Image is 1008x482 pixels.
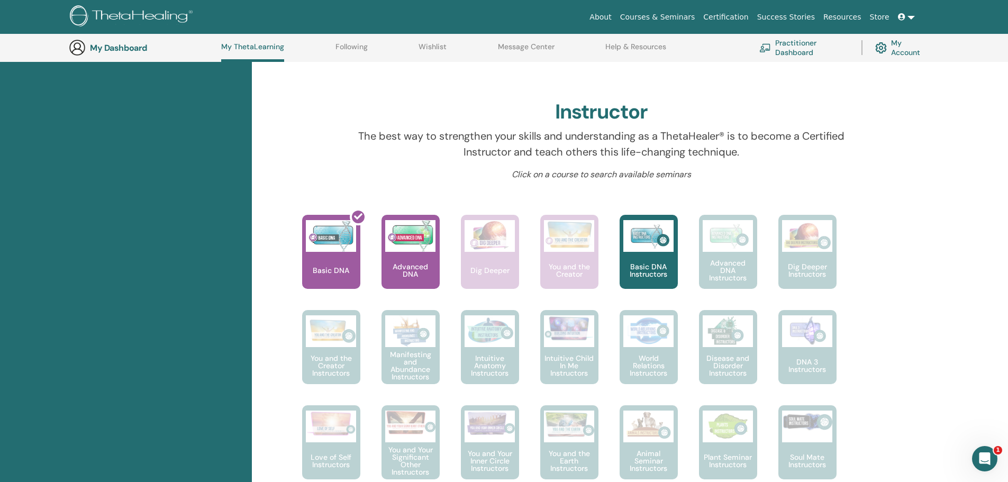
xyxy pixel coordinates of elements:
p: Basic DNA Instructors [620,263,678,278]
img: Manifesting and Abundance Instructors [385,315,435,347]
a: Basic DNA Instructors Basic DNA Instructors [620,215,678,310]
a: Disease and Disorder Instructors Disease and Disorder Instructors [699,310,757,405]
img: generic-user-icon.jpg [69,39,86,56]
p: Master [672,40,716,85]
p: Instructor [486,40,531,85]
p: Disease and Disorder Instructors [699,354,757,377]
img: logo.png [70,5,196,29]
p: Manifesting and Abundance Instructors [382,351,440,380]
a: Help & Resources [605,42,666,59]
img: chalkboard-teacher.svg [759,43,771,52]
img: Advanced DNA [385,220,435,252]
a: Following [335,42,368,59]
img: Plant Seminar Instructors [703,411,753,442]
p: Animal Seminar Instructors [620,450,678,472]
a: DNA 3 Instructors DNA 3 Instructors [778,310,837,405]
img: Advanced DNA Instructors [703,220,753,252]
p: Dig Deeper [466,267,514,274]
img: You and Your Significant Other Instructors [385,411,435,434]
img: Disease and Disorder Instructors [703,315,753,347]
img: Love of Self Instructors [306,411,356,436]
a: Store [866,7,894,27]
img: Intuitive Child In Me Instructors [544,315,594,341]
img: Intuitive Anatomy Instructors [465,315,515,347]
p: Plant Seminar Instructors [699,453,757,468]
a: Wishlist [419,42,447,59]
img: You and the Creator [544,220,594,249]
a: Success Stories [753,7,819,27]
img: You and the Creator Instructors [306,315,356,347]
p: Dig Deeper Instructors [778,263,837,278]
a: Intuitive Child In Me Instructors Intuitive Child In Me Instructors [540,310,598,405]
h2: Instructor [555,100,648,124]
p: Certificate of Science [858,40,902,85]
p: You and the Creator Instructors [302,354,360,377]
a: My Account [875,36,929,59]
p: Soul Mate Instructors [778,453,837,468]
a: Advanced DNA Instructors Advanced DNA Instructors [699,215,757,310]
img: Basic DNA Instructors [623,220,674,252]
img: You and Your Inner Circle Instructors [465,411,515,436]
a: Manifesting and Abundance Instructors Manifesting and Abundance Instructors [382,310,440,405]
h3: My Dashboard [90,43,196,53]
p: The best way to strengthen your skills and understanding as a ThetaHealer® is to become a Certifi... [349,128,854,160]
a: Message Center [498,42,555,59]
a: You and the Creator Instructors You and the Creator Instructors [302,310,360,405]
p: DNA 3 Instructors [778,358,837,373]
img: Basic DNA [306,220,356,252]
a: Basic DNA Basic DNA [302,215,360,310]
p: Practitioner [301,40,345,85]
p: You and the Creator [540,263,598,278]
a: Advanced DNA Advanced DNA [382,215,440,310]
a: Courses & Seminars [616,7,700,27]
a: About [585,7,615,27]
iframe: Intercom live chat [972,446,997,471]
img: cog.svg [875,40,887,56]
img: You and the Earth Instructors [544,411,594,438]
a: You and the Creator You and the Creator [540,215,598,310]
a: My ThetaLearning [221,42,284,62]
p: You and Your Inner Circle Instructors [461,450,519,472]
a: Dig Deeper Instructors Dig Deeper Instructors [778,215,837,310]
p: You and the Earth Instructors [540,450,598,472]
span: 1 [994,446,1002,454]
p: Intuitive Child In Me Instructors [540,354,598,377]
p: You and Your Significant Other Instructors [382,446,440,476]
img: DNA 3 Instructors [782,315,832,347]
a: Certification [699,7,752,27]
a: Resources [819,7,866,27]
a: Practitioner Dashboard [759,36,849,59]
img: Dig Deeper [465,220,515,252]
img: World Relations Instructors [623,315,674,347]
a: Dig Deeper Dig Deeper [461,215,519,310]
img: Soul Mate Instructors [782,411,832,433]
p: Intuitive Anatomy Instructors [461,354,519,377]
img: Dig Deeper Instructors [782,220,832,252]
p: Click on a course to search available seminars [349,168,854,181]
p: Love of Self Instructors [302,453,360,468]
a: Intuitive Anatomy Instructors Intuitive Anatomy Instructors [461,310,519,405]
img: Animal Seminar Instructors [623,411,674,442]
p: Advanced DNA [382,263,440,278]
p: World Relations Instructors [620,354,678,377]
a: World Relations Instructors World Relations Instructors [620,310,678,405]
p: Advanced DNA Instructors [699,259,757,281]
